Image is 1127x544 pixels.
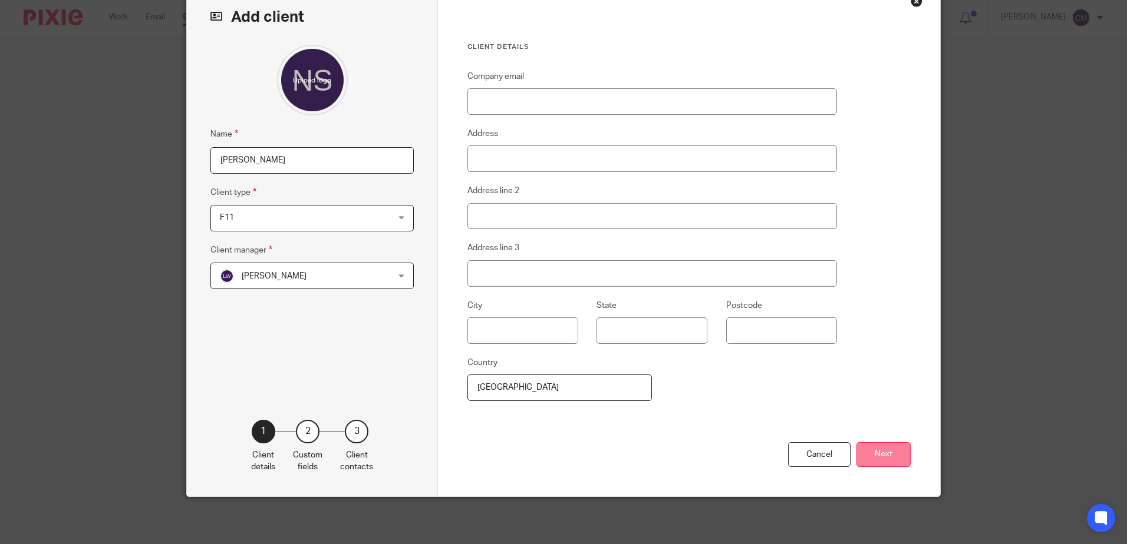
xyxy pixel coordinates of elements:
p: Client details [251,449,275,473]
p: Client contacts [340,449,373,473]
label: Client type [210,185,256,199]
label: Address [467,128,498,140]
p: Custom fields [293,449,322,473]
div: 1 [252,420,275,443]
label: Country [467,357,497,369]
img: svg%3E [220,269,234,283]
label: Company email [467,71,524,82]
label: Address line 2 [467,185,519,197]
div: 3 [345,420,368,443]
button: Next [856,442,911,467]
label: City [467,300,482,311]
div: 2 [296,420,319,443]
h3: Client details [467,42,837,52]
label: Name [210,127,238,141]
div: Cancel [788,442,851,467]
label: Client manager [210,243,272,257]
label: Address line 3 [467,242,519,254]
label: State [597,300,617,311]
span: [PERSON_NAME] [242,272,307,280]
h2: Add client [210,7,414,27]
span: F11 [220,214,234,222]
label: Postcode [726,300,762,311]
